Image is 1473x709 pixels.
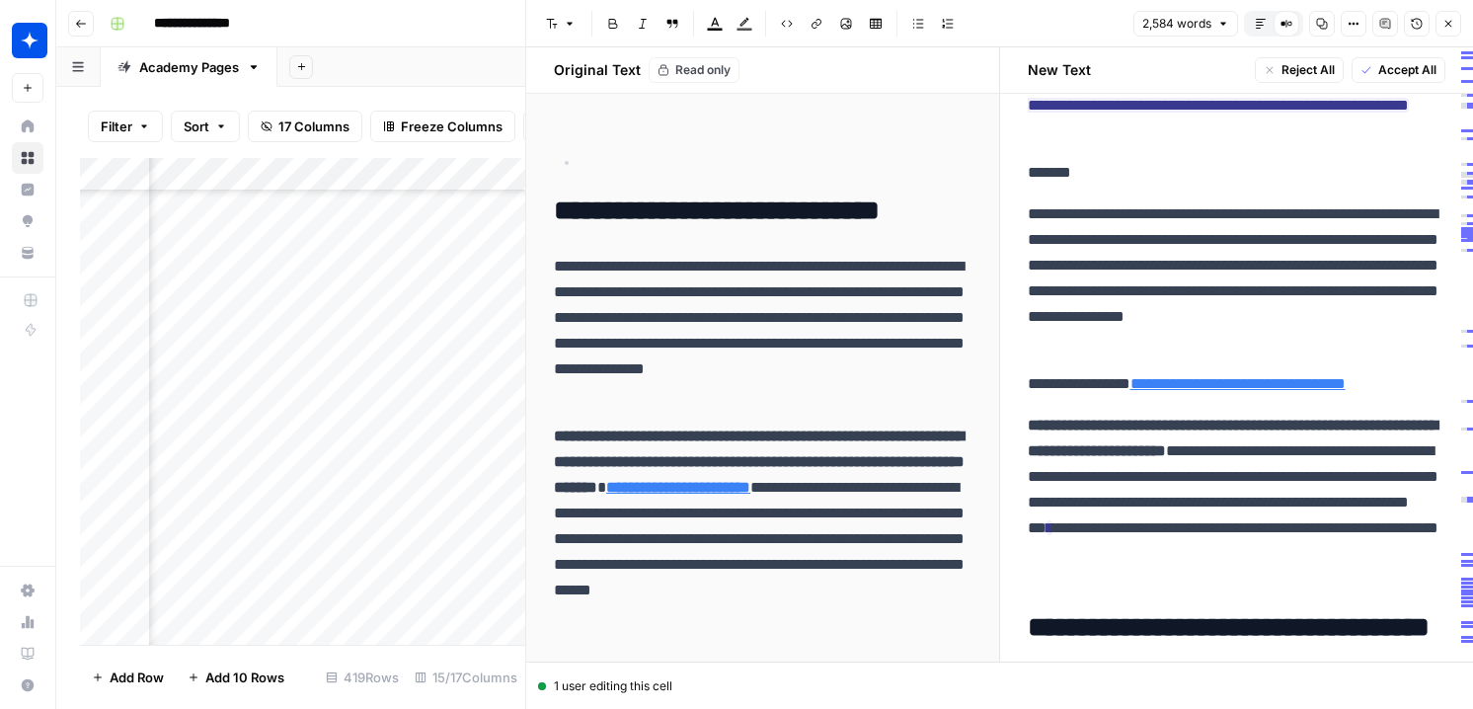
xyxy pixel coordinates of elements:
a: Opportunities [12,205,43,237]
span: Freeze Columns [401,117,503,136]
button: Sort [171,111,240,142]
span: Add Row [110,668,164,687]
button: Add 10 Rows [176,662,296,693]
button: Freeze Columns [370,111,515,142]
div: 419 Rows [318,662,407,693]
span: Sort [184,117,209,136]
span: Accept All [1378,61,1436,79]
button: 17 Columns [248,111,362,142]
button: Accept All [1352,57,1445,83]
a: Insights [12,174,43,205]
a: Academy Pages [101,47,277,87]
h2: Original Text [542,60,641,80]
span: 2,584 words [1142,15,1211,33]
a: Learning Hub [12,638,43,670]
button: Workspace: Wiz [12,16,43,65]
button: Filter [88,111,163,142]
span: Add 10 Rows [205,668,284,687]
div: 15/17 Columns [407,662,525,693]
button: Reject All [1255,57,1344,83]
span: 17 Columns [278,117,349,136]
a: Usage [12,606,43,638]
span: Read only [675,61,731,79]
img: Wiz Logo [12,23,47,58]
a: Your Data [12,237,43,269]
a: Settings [12,575,43,606]
button: Add Row [80,662,176,693]
a: Browse [12,142,43,174]
div: 1 user editing this cell [538,677,1461,695]
div: Academy Pages [139,57,239,77]
span: Reject All [1281,61,1335,79]
a: Home [12,111,43,142]
button: 2,584 words [1133,11,1238,37]
span: Filter [101,117,132,136]
button: Help + Support [12,670,43,701]
h2: New Text [1028,60,1091,80]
